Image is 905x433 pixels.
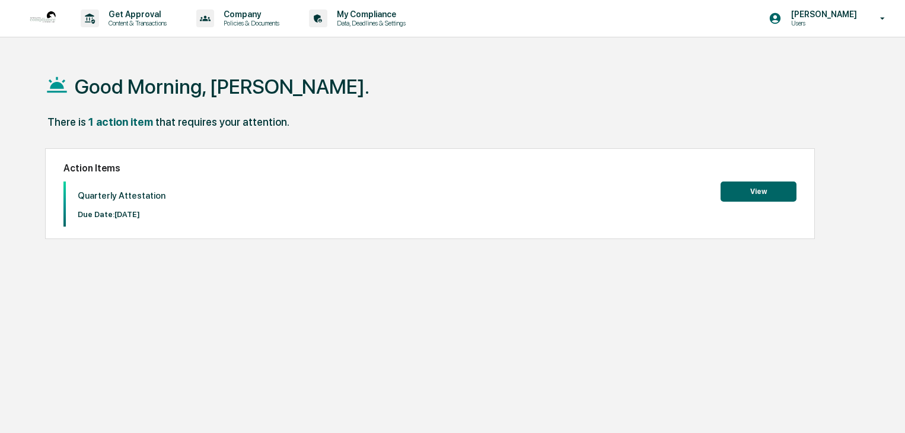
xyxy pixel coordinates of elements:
[214,19,285,27] p: Policies & Documents
[721,185,796,196] a: View
[99,9,173,19] p: Get Approval
[75,75,369,98] h1: Good Morning, [PERSON_NAME].
[99,19,173,27] p: Content & Transactions
[155,116,289,128] div: that requires your attention.
[214,9,285,19] p: Company
[78,190,165,201] p: Quarterly Attestation
[88,116,153,128] div: 1 action item
[782,9,863,19] p: [PERSON_NAME]
[63,163,796,174] h2: Action Items
[327,9,412,19] p: My Compliance
[78,210,165,219] p: Due Date: [DATE]
[28,4,57,33] img: logo
[721,182,796,202] button: View
[782,19,863,27] p: Users
[327,19,412,27] p: Data, Deadlines & Settings
[47,116,86,128] div: There is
